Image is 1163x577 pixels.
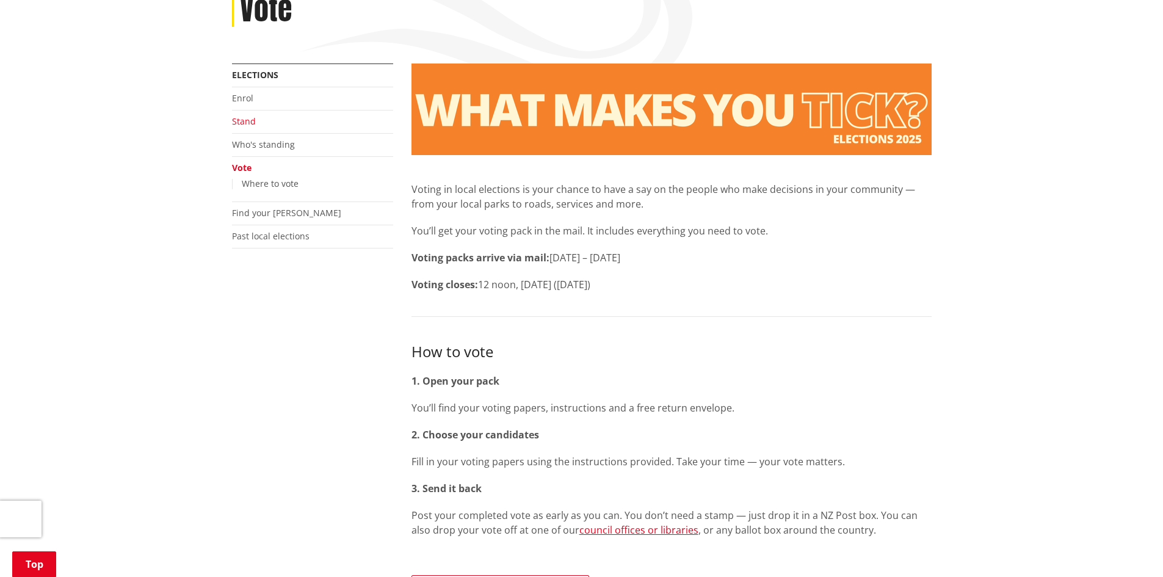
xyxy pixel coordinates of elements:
[242,178,299,189] a: Where to vote
[232,69,278,81] a: Elections
[411,401,734,415] span: You’ll find your voting papers, instructions and a free return envelope.
[411,428,539,441] strong: 2. Choose your candidates
[1107,526,1151,570] iframe: Messenger Launcher
[411,454,932,469] p: Fill in your voting papers using the instructions provided. Take your time — your vote matters.
[232,139,295,150] a: Who's standing
[232,115,256,127] a: Stand
[411,223,932,238] p: You’ll get your voting pack in the mail. It includes everything you need to vote.
[411,64,932,155] img: Vote banner
[579,523,698,537] a: council offices or libraries
[411,278,478,291] strong: Voting closes:
[478,278,590,291] span: 12 noon, [DATE] ([DATE])
[411,250,932,265] p: [DATE] – [DATE]
[12,551,56,577] a: Top
[411,374,499,388] strong: 1. Open your pack
[411,341,932,361] h3: How to vote
[232,162,252,173] a: Vote
[411,482,482,495] strong: 3. Send it back
[411,251,549,264] strong: Voting packs arrive via mail:
[232,230,310,242] a: Past local elections
[232,92,253,104] a: Enrol
[411,508,932,537] p: Post your completed vote as early as you can. You don’t need a stamp — just drop it in a NZ Post ...
[232,207,341,219] a: Find your [PERSON_NAME]
[411,182,932,211] p: Voting in local elections is your chance to have a say on the people who make decisions in your c...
